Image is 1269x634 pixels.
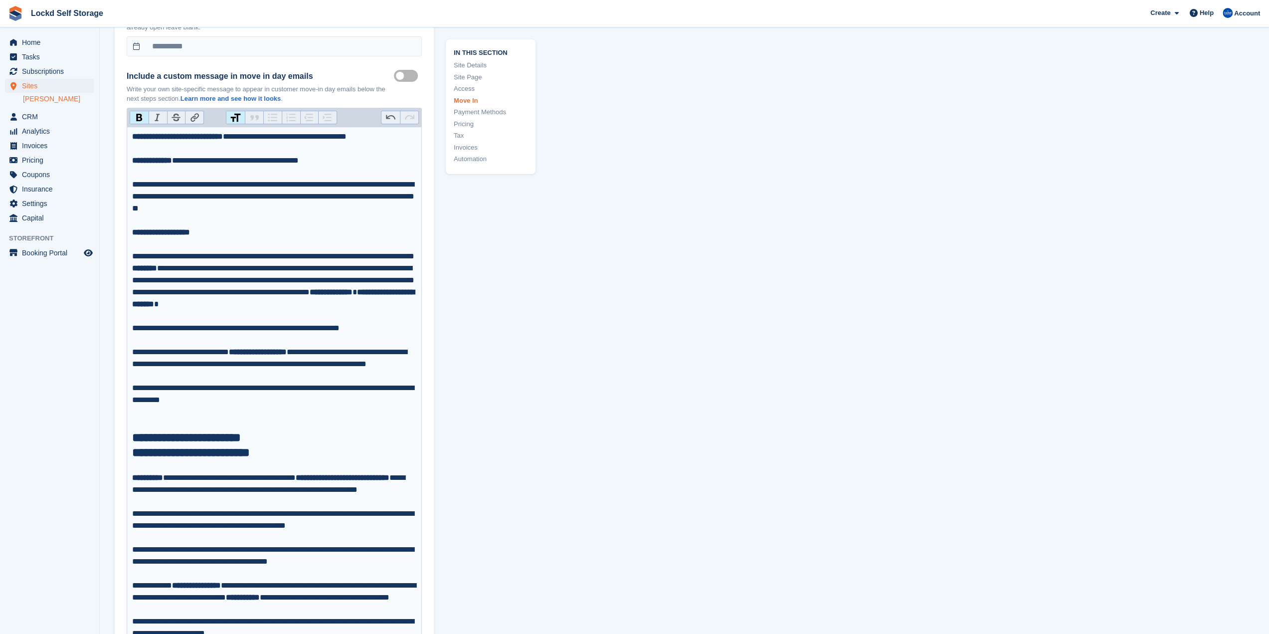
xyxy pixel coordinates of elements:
[263,111,282,124] button: Bullets
[27,5,107,21] a: Lockd Self Storage
[245,111,263,124] button: Quote
[5,246,94,260] a: menu
[5,50,94,64] a: menu
[1150,8,1170,18] span: Create
[300,111,319,124] button: Decrease Level
[22,211,82,225] span: Capital
[454,60,528,70] a: Site Details
[1234,8,1260,18] span: Account
[454,131,528,141] a: Tax
[5,168,94,182] a: menu
[282,111,300,124] button: Numbers
[394,75,422,77] label: Move in mailer custom message on
[167,111,185,124] button: Strikethrough
[22,79,82,93] span: Sites
[454,154,528,164] a: Automation
[454,142,528,152] a: Invoices
[454,47,528,56] span: In this section
[23,94,94,104] a: [PERSON_NAME]
[226,111,245,124] button: Heading
[454,107,528,117] a: Payment Methods
[22,168,82,182] span: Coupons
[454,95,528,105] a: Move In
[5,79,94,93] a: menu
[127,70,394,82] label: Include a custom message in move in day emails
[400,111,418,124] button: Redo
[22,153,82,167] span: Pricing
[1200,8,1214,18] span: Help
[22,182,82,196] span: Insurance
[22,110,82,124] span: CRM
[318,111,337,124] button: Increase Level
[5,110,94,124] a: menu
[22,197,82,211] span: Settings
[9,233,99,243] span: Storefront
[22,50,82,64] span: Tasks
[454,72,528,82] a: Site Page
[5,64,94,78] a: menu
[5,182,94,196] a: menu
[5,211,94,225] a: menu
[22,246,82,260] span: Booking Portal
[5,124,94,138] a: menu
[1223,8,1233,18] img: Jonny Bleach
[22,139,82,153] span: Invoices
[8,6,23,21] img: stora-icon-8386f47178a22dfd0bd8f6a31ec36ba5ce8667c1dd55bd0f319d3a0aa187defe.svg
[454,119,528,129] a: Pricing
[5,153,94,167] a: menu
[127,84,394,104] p: Write your own site-specific message to appear in customer move-in day emails below the next step...
[185,111,203,124] button: Link
[454,84,528,94] a: Access
[5,197,94,211] a: menu
[5,35,94,49] a: menu
[22,64,82,78] span: Subscriptions
[381,111,400,124] button: Undo
[22,35,82,49] span: Home
[149,111,167,124] button: Italic
[130,111,149,124] button: Bold
[82,247,94,259] a: Preview store
[22,124,82,138] span: Analytics
[181,95,281,102] a: Learn more and see how it looks
[5,139,94,153] a: menu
